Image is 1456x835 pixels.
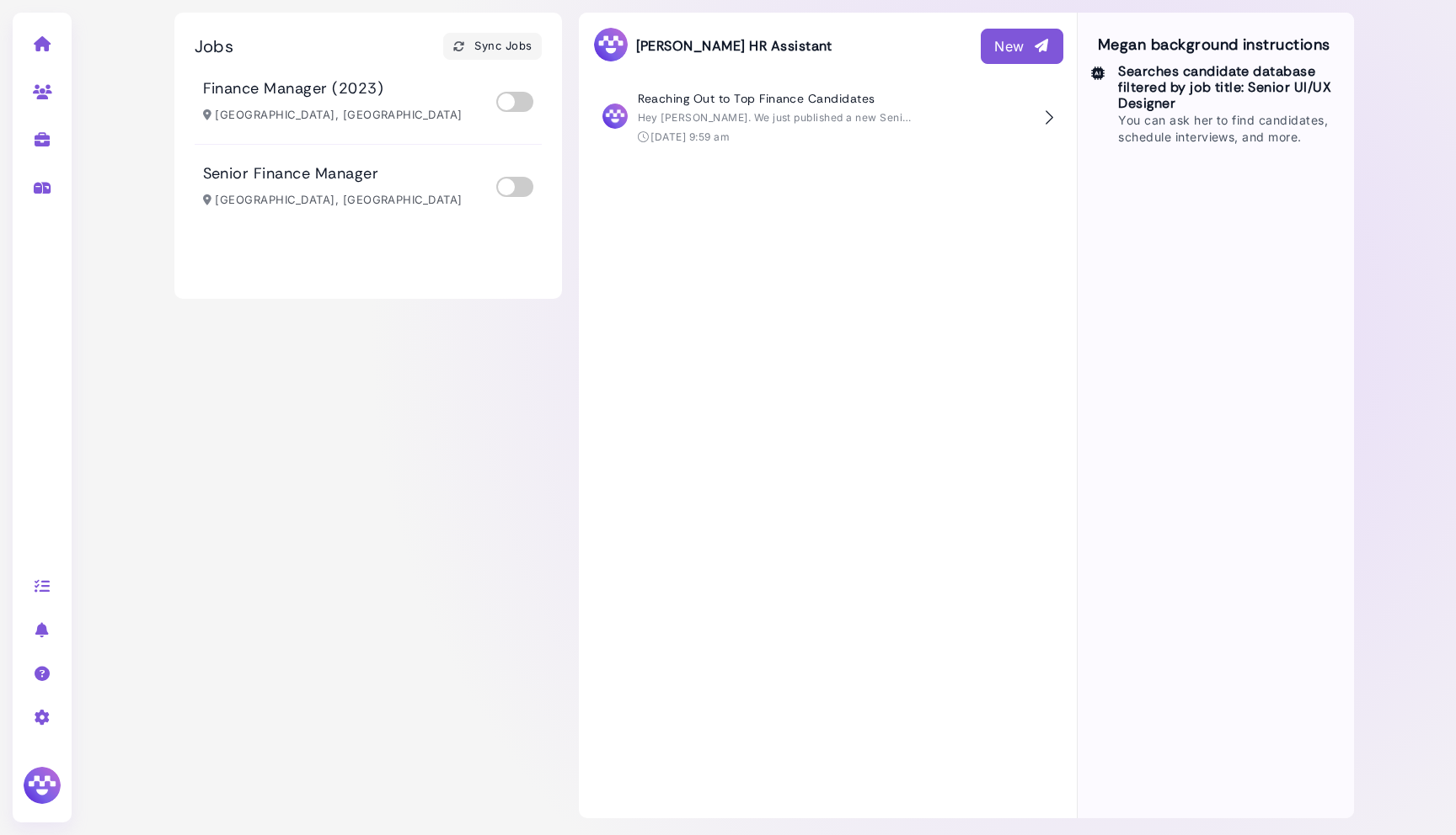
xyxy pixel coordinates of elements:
div: [GEOGRAPHIC_DATA], [GEOGRAPHIC_DATA] [203,107,463,124]
p: You can ask her to find candidates, schedule interviews, and more. [1118,112,1340,146]
div: New [994,36,1049,56]
div: Sync Jobs [452,38,533,56]
div: [GEOGRAPHIC_DATA], [GEOGRAPHIC_DATA] [203,192,463,209]
h2: Megan background instructions [1091,26,1341,63]
h3: [PERSON_NAME] HR Assistant [592,26,832,66]
h3: Senior Finance Manager [203,165,379,183]
button: New [981,29,1063,64]
button: Sync Jobs [443,33,542,60]
time: [DATE] 9:59 am [650,130,730,143]
a: Senior Finance Manager [GEOGRAPHIC_DATA], [GEOGRAPHIC_DATA] [195,145,542,229]
img: Megan [21,764,63,806]
h3: Finance Manager (2023) [203,80,384,98]
h4: Searches candidate database filtered by job title: Senior UI/UX Designer [1118,63,1340,112]
h4: Reaching Out to Top Finance Candidates [638,92,916,106]
button: Reaching Out to Top Finance Candidates Hey [PERSON_NAME]. We just published a new Senior Finance ... [592,79,1063,157]
a: Finance Manager (2023) [GEOGRAPHIC_DATA], [GEOGRAPHIC_DATA] [195,60,542,144]
h2: Jobs [195,36,234,56]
